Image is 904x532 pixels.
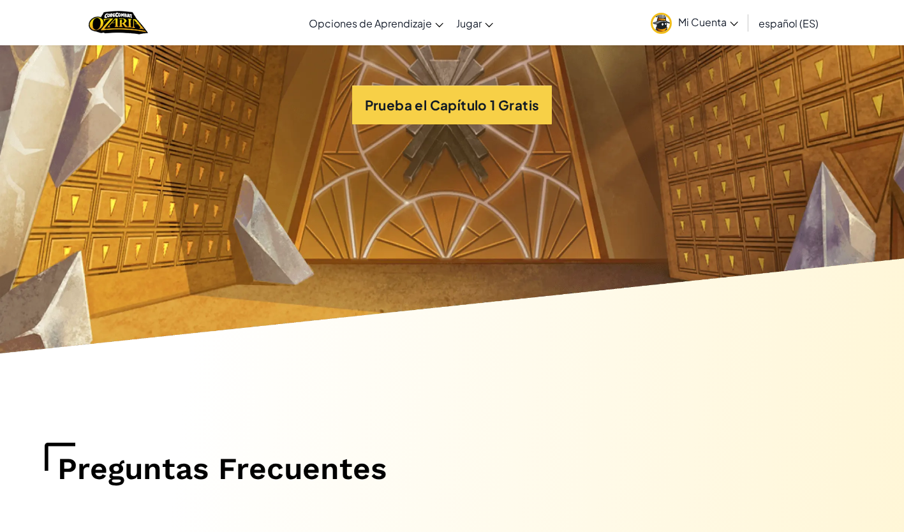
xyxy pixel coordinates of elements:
a: Mi Cuenta [644,3,745,43]
span: Jugar [456,17,482,30]
img: avatar [651,13,672,34]
span: español (ES) [759,17,819,30]
a: Ozaria by CodeCombat logo [89,10,148,36]
a: español (ES) [752,6,825,40]
span: Opciones de Aprendizaje [309,17,432,30]
span: Mi Cuenta [678,15,738,29]
img: Home [89,10,148,36]
button: Prueba el Capítulo 1 Gratis [352,85,552,124]
h1: Preguntas Frecuentes [45,443,859,495]
a: Opciones de Aprendizaje [302,6,450,40]
a: Jugar [450,6,500,40]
